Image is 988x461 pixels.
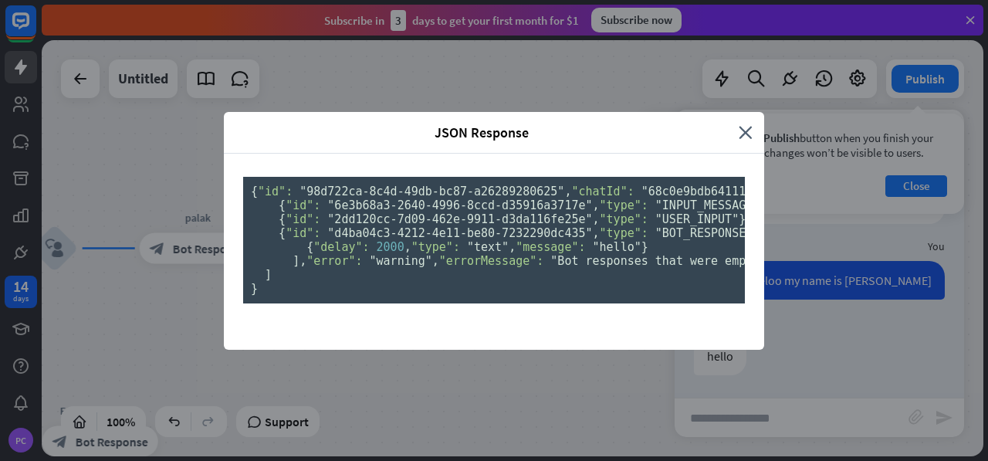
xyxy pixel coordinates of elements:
span: "98d722ca-8c4d-49db-bc87-a26289280625" [299,185,564,198]
span: "error": [306,254,362,268]
span: "68c0e9bdb641110007c5794c" [641,185,823,198]
span: "type": [600,198,648,212]
span: "Bot responses that were empty have been filtered out." [550,254,934,268]
span: "delay": [313,240,369,254]
span: "type": [600,212,648,226]
span: "hello" [593,240,641,254]
span: "INPUT_MESSAGE" [655,198,760,212]
span: "id": [286,226,320,240]
span: "BOT_RESPONSE" [655,226,753,240]
button: Open LiveChat chat widget [12,6,59,53]
span: "text" [467,240,509,254]
i: close [739,124,753,141]
span: 2000 [377,240,404,254]
span: "warning" [370,254,432,268]
span: "id": [286,212,320,226]
span: "type": [411,240,460,254]
span: "id": [258,185,293,198]
span: "type": [600,226,648,240]
span: "id": [286,198,320,212]
span: JSON Response [235,124,727,141]
span: "errorMessage": [439,254,543,268]
span: "USER_INPUT" [655,212,739,226]
span: "message": [516,240,585,254]
span: "2dd120cc-7d09-462e-9911-d3da116fe25e" [327,212,592,226]
span: "chatId": [571,185,634,198]
pre: { , , , , , , , { }, [ , , , ], [ { , , }, { , }, { , , [ { , , } ], , } ] } [243,177,745,303]
span: "d4ba04c3-4212-4e11-be80-7232290dc435" [327,226,592,240]
span: "6e3b68a3-2640-4996-8ccd-d35916a3717e" [327,198,592,212]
